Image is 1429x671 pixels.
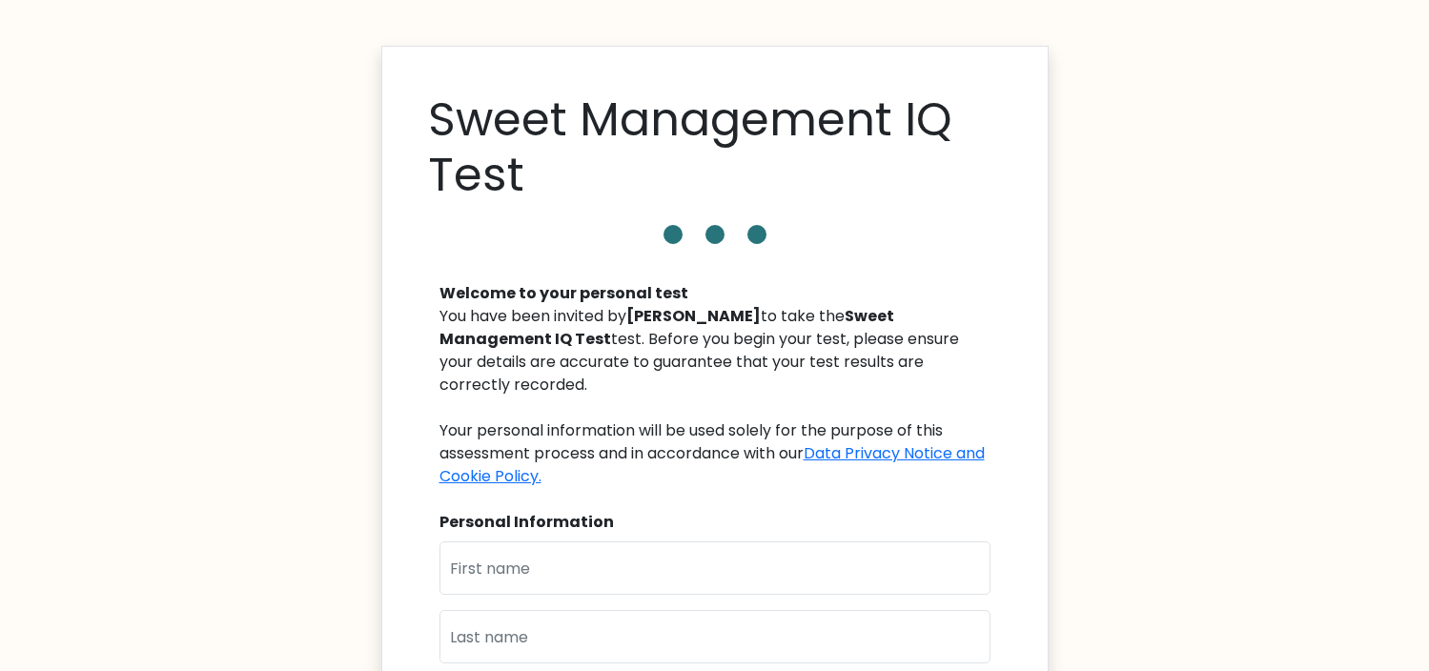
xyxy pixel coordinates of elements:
[439,610,990,663] input: Last name
[439,305,894,350] b: Sweet Management IQ Test
[439,305,990,488] div: You have been invited by to take the test. Before you begin your test, please ensure your details...
[439,541,990,595] input: First name
[626,305,761,327] b: [PERSON_NAME]
[439,511,990,534] div: Personal Information
[439,442,985,487] a: Data Privacy Notice and Cookie Policy.
[439,282,990,305] div: Welcome to your personal test
[428,92,1002,202] h1: Sweet Management IQ Test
